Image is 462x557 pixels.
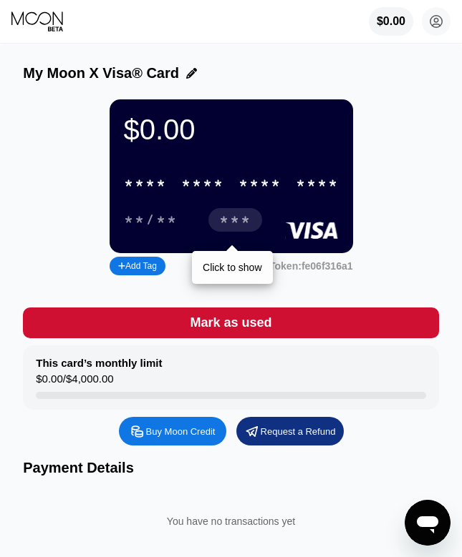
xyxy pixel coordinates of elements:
[190,315,271,331] div: Mark as used
[124,114,339,146] div: $0.00
[119,417,226,445] div: Buy Moon Credit
[110,257,165,275] div: Add Tag
[236,417,344,445] div: Request a Refund
[23,65,179,82] div: My Moon X Visa® Card
[36,357,162,369] div: This card’s monthly limit
[146,425,216,438] div: Buy Moon Credit
[36,373,113,392] div: $0.00 / $4,000.00
[23,307,439,338] div: Mark as used
[261,425,336,438] div: Request a Refund
[118,261,157,271] div: Add Tag
[23,460,439,476] div: Payment Details
[369,7,413,36] div: $0.00
[34,501,428,541] div: You have no transactions yet
[405,500,451,546] iframe: Кнопка запуска окна обмена сообщениями
[377,15,405,28] div: $0.00
[203,262,261,273] div: Click to show
[228,260,352,272] div: Support Token:fe06f316a1
[228,260,352,272] div: Support Token: fe06f316a1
